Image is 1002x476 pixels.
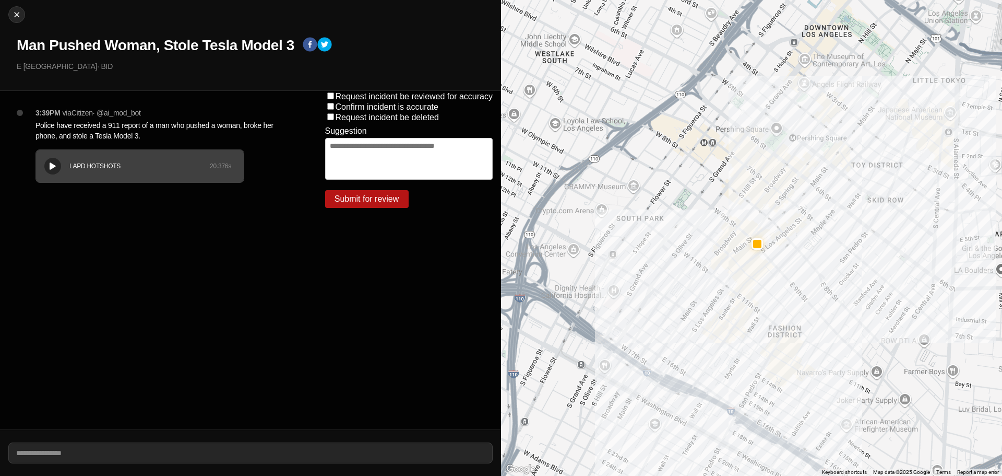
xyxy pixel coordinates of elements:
[35,108,61,118] p: 3:39PM
[325,190,409,208] button: Submit for review
[336,113,439,122] label: Request incident be deleted
[17,36,294,55] h1: Man Pushed Woman, Stole Tesla Model 3
[8,6,25,23] button: cancel
[873,469,930,475] span: Map data ©2025 Google
[936,469,951,475] a: Terms (opens in new tab)
[11,9,22,20] img: cancel
[325,126,367,136] label: Suggestion
[210,162,231,170] div: 20.376 s
[822,469,867,476] button: Keyboard shortcuts
[336,102,438,111] label: Confirm incident is accurate
[35,120,283,141] p: Police have received a 911 report of a man who pushed a woman, broke her phone, and stole a Tesla...
[317,37,332,54] button: twitter
[303,37,317,54] button: facebook
[957,469,999,475] a: Report a map error
[504,462,538,476] img: Google
[336,92,493,101] label: Request incident be reviewed for accuracy
[17,61,493,72] p: E [GEOGRAPHIC_DATA] · BID
[63,108,141,118] p: via Citizen · @ ai_mod_bot
[504,462,538,476] a: Open this area in Google Maps (opens a new window)
[69,162,210,170] div: LAPD HOTSHOTS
